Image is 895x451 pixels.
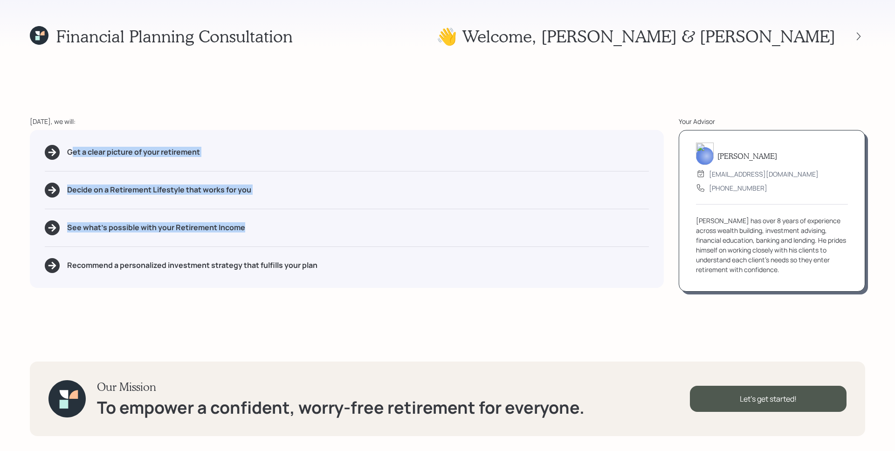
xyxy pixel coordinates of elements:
h1: Financial Planning Consultation [56,26,293,46]
h5: [PERSON_NAME] [717,151,777,160]
h5: Get a clear picture of your retirement [67,148,200,157]
div: Let's get started! [690,386,847,412]
div: [PERSON_NAME] has over 8 years of experience across wealth building, investment advising, financi... [696,216,848,274]
h1: To empower a confident, worry-free retirement for everyone. [97,397,585,417]
img: james-distasi-headshot.png [696,143,714,165]
h3: Our Mission [97,380,585,394]
div: [EMAIL_ADDRESS][DOMAIN_NAME] [709,169,819,179]
div: Your Advisor [679,116,865,126]
h5: Decide on a Retirement Lifestyle that works for you [67,185,251,194]
h1: 👋 Welcome , [PERSON_NAME] & [PERSON_NAME] [436,26,835,46]
div: [DATE], we will: [30,116,664,126]
h5: Recommend a personalized investment strategy that fulfills your plan [67,261,317,270]
div: [PHONE_NUMBER] [709,183,767,193]
h5: See what's possible with your Retirement Income [67,223,245,232]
